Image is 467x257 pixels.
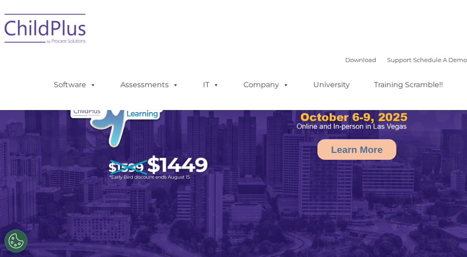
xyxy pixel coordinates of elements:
[413,56,467,63] a: Schedule A Demo
[111,76,188,94] a: Assessments
[317,139,396,160] a: Learn More
[387,56,411,63] a: Support
[345,56,467,63] font: |
[365,76,452,94] a: Training Scramble!!
[345,56,376,63] a: Download
[5,230,27,252] button: Cookies Settings
[304,76,359,94] a: University
[234,76,298,94] a: Company
[421,213,467,257] iframe: Chat Widget
[45,76,105,94] a: Software
[194,76,228,94] a: IT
